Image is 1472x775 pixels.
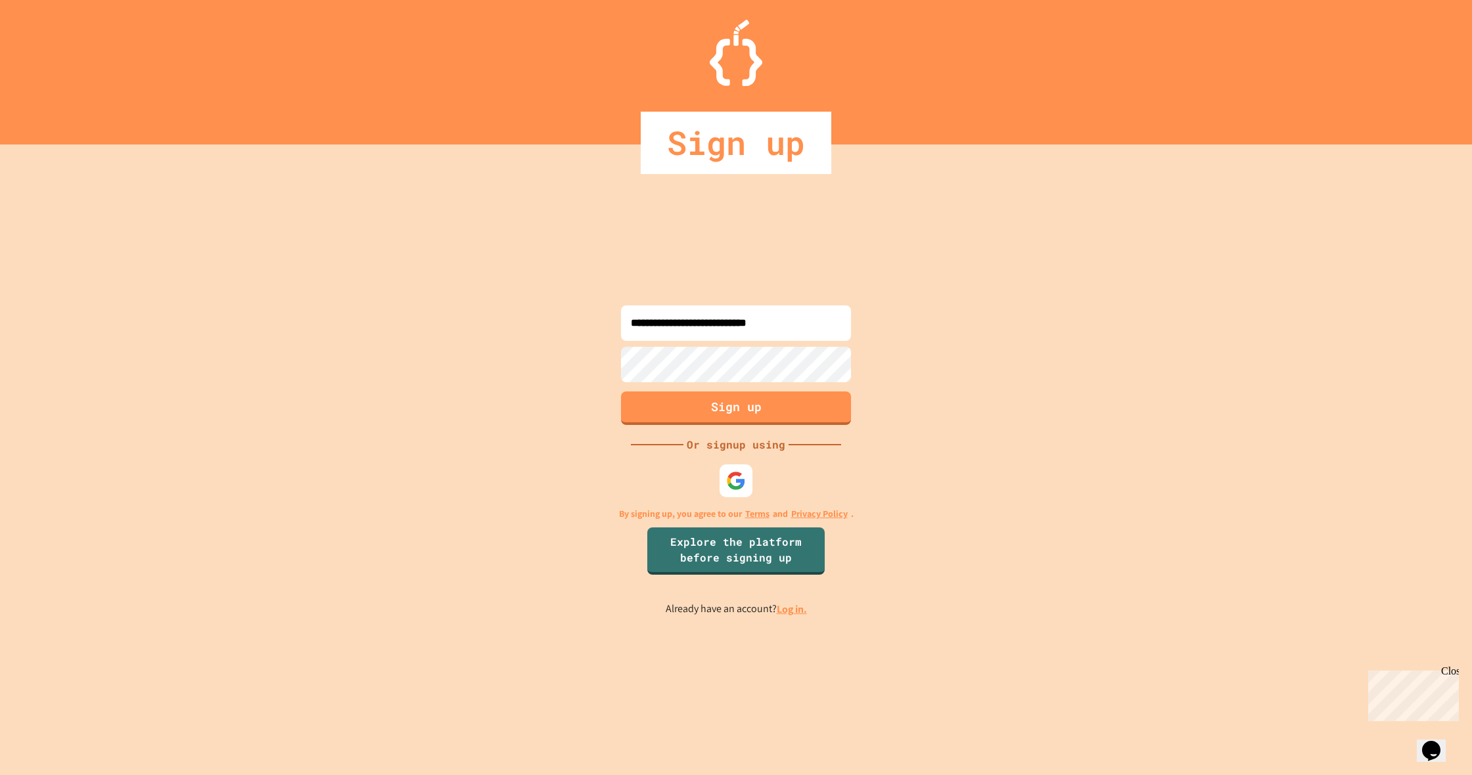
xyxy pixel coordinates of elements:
iframe: chat widget [1363,665,1459,721]
p: By signing up, you agree to our and . [619,507,854,521]
img: Logo.svg [710,20,762,86]
button: Sign up [621,391,851,425]
img: google-icon.svg [726,471,746,491]
a: Terms [745,507,770,521]
a: Privacy Policy [791,507,848,521]
a: Log in. [777,602,807,616]
iframe: chat widget [1417,722,1459,762]
div: Or signup using [683,437,789,453]
a: Explore the platform before signing up [647,527,825,575]
div: Chat with us now!Close [5,5,91,83]
div: Sign up [641,112,831,174]
p: Already have an account? [666,601,807,617]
